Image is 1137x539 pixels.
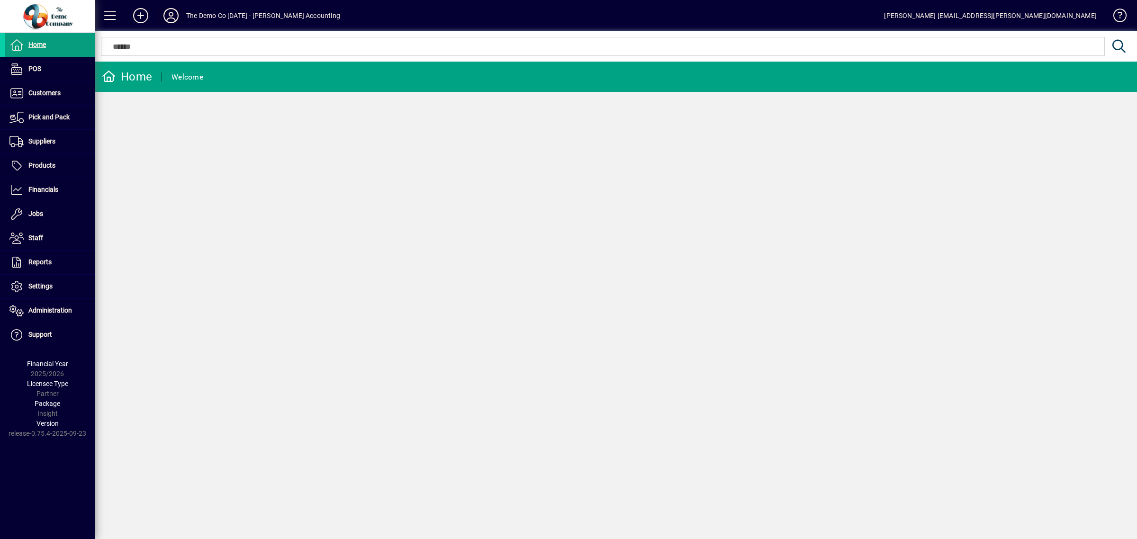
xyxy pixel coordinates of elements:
[28,234,43,242] span: Staff
[5,299,95,323] a: Administration
[5,275,95,298] a: Settings
[171,70,203,85] div: Welcome
[28,137,55,145] span: Suppliers
[5,202,95,226] a: Jobs
[186,8,340,23] div: The Demo Co [DATE] - [PERSON_NAME] Accounting
[28,65,41,72] span: POS
[28,41,46,48] span: Home
[36,420,59,427] span: Version
[5,81,95,105] a: Customers
[5,57,95,81] a: POS
[27,380,68,387] span: Licensee Type
[28,306,72,314] span: Administration
[5,226,95,250] a: Staff
[5,251,95,274] a: Reports
[28,210,43,217] span: Jobs
[5,178,95,202] a: Financials
[28,89,61,97] span: Customers
[5,323,95,347] a: Support
[5,130,95,153] a: Suppliers
[5,106,95,129] a: Pick and Pack
[28,186,58,193] span: Financials
[126,7,156,24] button: Add
[5,154,95,178] a: Products
[884,8,1097,23] div: [PERSON_NAME] [EMAIL_ADDRESS][PERSON_NAME][DOMAIN_NAME]
[28,282,53,290] span: Settings
[102,69,152,84] div: Home
[28,162,55,169] span: Products
[27,360,68,368] span: Financial Year
[28,258,52,266] span: Reports
[28,113,70,121] span: Pick and Pack
[35,400,60,407] span: Package
[156,7,186,24] button: Profile
[1106,2,1125,33] a: Knowledge Base
[28,331,52,338] span: Support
